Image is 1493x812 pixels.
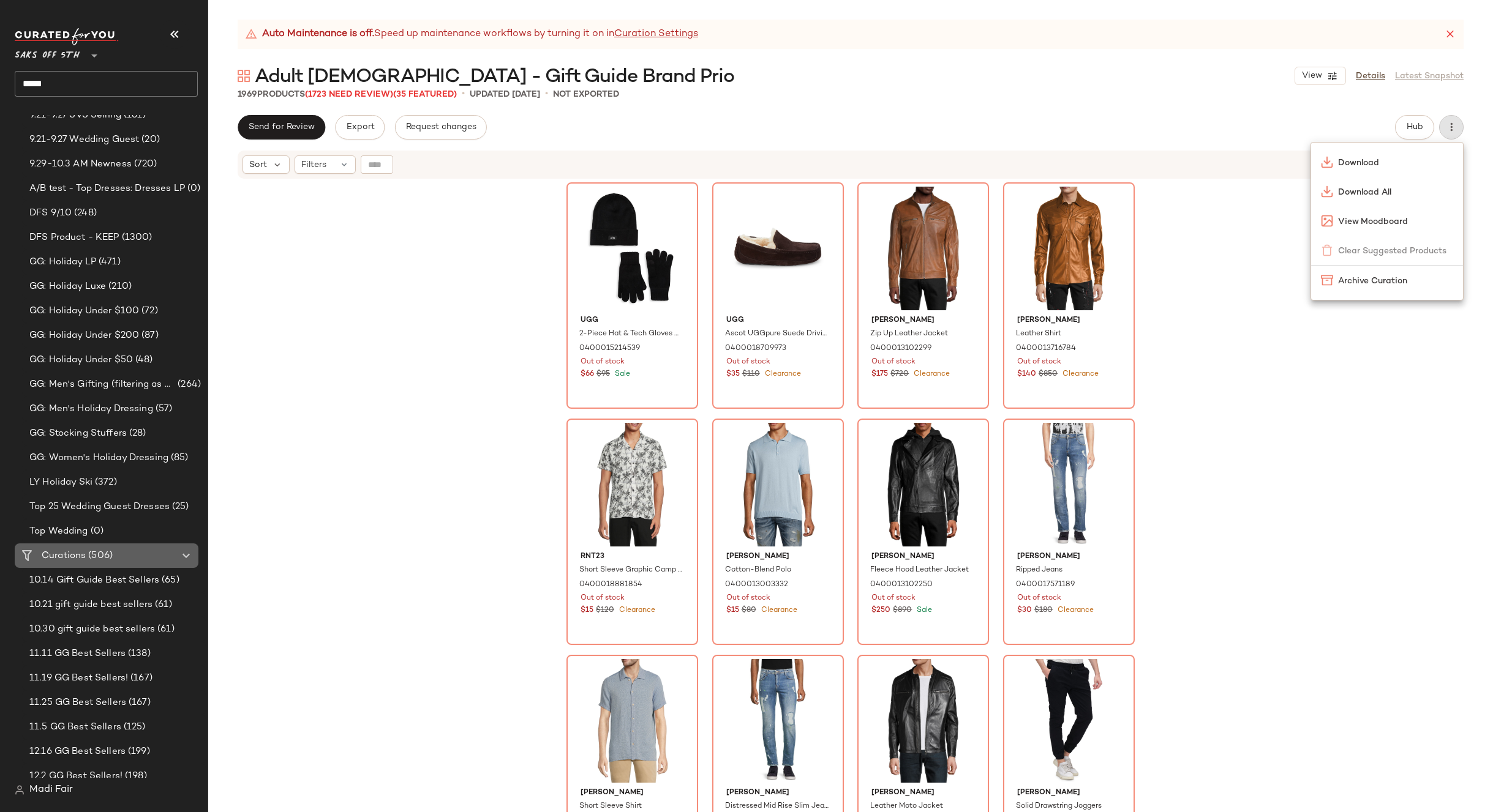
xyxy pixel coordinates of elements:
[716,423,840,546] img: 0400013003332_LIGHTBLUE
[238,70,250,82] img: svg%3e
[92,475,117,490] span: (372)
[726,369,740,380] span: $35
[581,605,593,616] span: $15
[29,622,155,636] span: 10.30 gift guide best sellers
[725,579,788,590] span: 0400013003332
[726,551,830,562] span: [PERSON_NAME]
[238,90,257,99] span: 1969
[159,573,179,587] span: (65)
[762,370,801,378] span: Clearance
[345,122,374,132] span: Export
[579,565,683,576] span: Short Sleeve Graphic Camp Shirt
[395,115,487,140] button: Request changes
[1017,551,1121,562] span: [PERSON_NAME]
[1034,605,1053,616] span: $180
[238,88,457,101] div: Products
[742,369,760,380] span: $110
[545,87,548,102] span: •
[72,206,97,220] span: (248)
[29,524,88,538] span: Top Wedding
[725,343,786,354] span: 0400018709973
[1007,187,1130,310] img: 0400013716784_BROWN
[29,231,119,245] span: DFS Product - KEEP
[29,108,121,122] span: 9.21-9.27 SVS Selling
[15,785,24,795] img: svg%3e
[870,565,969,576] span: Fleece Hood Leather Jacket
[581,788,684,799] span: [PERSON_NAME]
[139,304,158,318] span: (72)
[29,720,121,734] span: 11.5 GG Best Sellers
[726,357,770,368] span: Out of stock
[870,329,948,340] span: Zip Up Leather Jacket
[871,593,916,604] span: Out of stock
[152,598,172,612] span: (61)
[1406,122,1423,132] span: Hub
[1395,115,1434,140] button: Hub
[126,745,150,759] span: (199)
[15,28,119,45] img: cfy_white_logo.C9jOOHJF.svg
[553,88,619,101] p: Not Exported
[335,115,385,140] button: Export
[1321,185,1333,198] img: svg%3e
[1055,606,1094,614] span: Clearance
[871,605,890,616] span: $250
[305,90,393,99] span: (1723 Need Review)
[742,605,756,616] span: $80
[185,182,200,196] span: (0)
[29,378,175,392] span: GG: Men's Gifting (filtering as women's)
[29,133,139,147] span: 9.21-9.27 Wedding Guest
[29,280,106,294] span: GG: Holiday Luxe
[1338,215,1453,228] span: View Moodboard
[29,206,72,220] span: DFS 9/10
[581,357,625,368] span: Out of stock
[132,157,157,171] span: (720)
[1017,357,1061,368] span: Out of stock
[262,27,374,42] strong: Auto Maintenance is off.
[759,606,797,614] span: Clearance
[716,659,840,783] img: 0400019354930_ICEBLUE
[571,423,694,546] img: 0400018881854_NEWPALM
[579,579,642,590] span: 0400018881854
[725,329,829,340] span: Ascot UGGpure Suede Driving Shoes
[119,231,152,245] span: (1300)
[1017,593,1061,604] span: Out of stock
[248,122,315,132] span: Send for Review
[29,745,126,759] span: 12.16 GG Best Sellers
[571,659,694,783] img: 0400019354842_BLUE
[301,158,326,171] span: Filters
[1016,801,1102,812] span: Solid Drawstring Joggers
[1017,369,1036,380] span: $140
[871,315,975,326] span: [PERSON_NAME]
[914,606,932,614] span: Sale
[862,187,985,310] img: 0400013102299_BROWN
[155,622,175,636] span: (61)
[29,671,128,685] span: 11.19 GG Best Sellers!
[1356,70,1385,83] a: Details
[1060,370,1099,378] span: Clearance
[15,42,80,64] span: Saks OFF 5TH
[121,108,146,122] span: (161)
[153,402,173,416] span: (57)
[1039,369,1058,380] span: $850
[726,315,830,326] span: UGG
[862,423,985,546] img: 0400013102250_BLACK
[126,696,151,710] span: (167)
[175,378,201,392] span: (264)
[1321,156,1333,168] img: svg%3e
[579,329,683,340] span: 2-Piece Hat & Tech Gloves Set
[1017,788,1121,799] span: [PERSON_NAME]
[249,158,267,171] span: Sort
[1321,215,1333,227] img: svg%3e
[29,647,126,661] span: 11.11 GG Best Sellers
[128,671,152,685] span: (167)
[596,605,614,616] span: $120
[1017,605,1032,616] span: $30
[121,720,146,734] span: (125)
[581,369,594,380] span: $66
[1321,274,1333,286] img: svg%3e
[1295,67,1346,85] button: View
[29,353,133,367] span: GG: Holiday Under $50
[870,801,943,812] span: Leather Moto Jacket
[571,187,694,310] img: 0400015214539_BLACK
[716,187,840,310] img: 0400018709973_ESPRESSO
